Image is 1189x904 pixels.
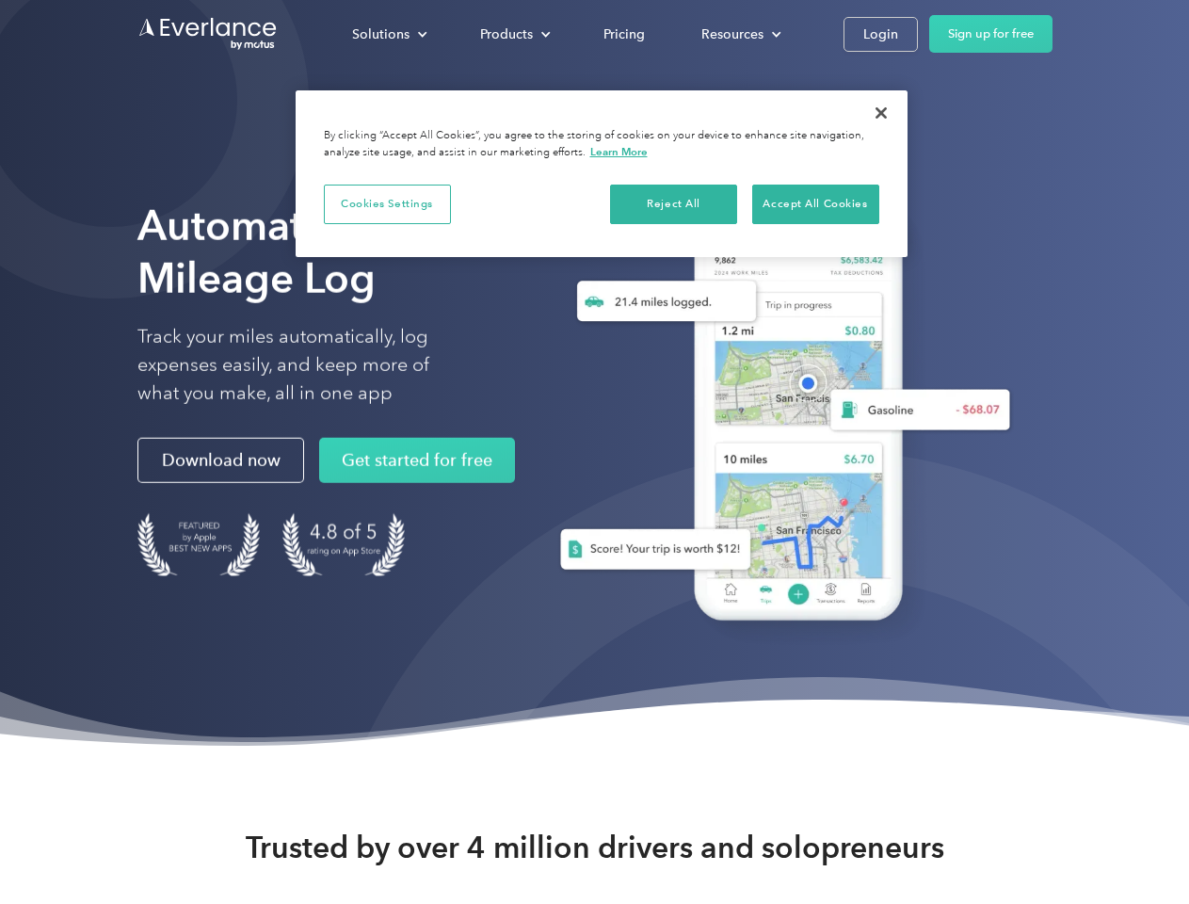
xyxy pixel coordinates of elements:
div: Privacy [296,90,908,257]
button: Close [860,92,902,134]
p: Track your miles automatically, log expenses easily, and keep more of what you make, all in one app [137,323,474,408]
button: Accept All Cookies [752,185,879,224]
a: Get started for free [319,438,515,483]
a: Login [844,17,918,52]
img: Everlance, mileage tracker app, expense tracking app [530,179,1025,649]
div: Products [461,18,566,51]
div: Products [480,23,533,46]
a: Pricing [585,18,664,51]
div: Solutions [333,18,442,51]
a: Go to homepage [137,16,279,52]
div: Cookie banner [296,90,908,257]
div: Resources [683,18,796,51]
strong: Trusted by over 4 million drivers and solopreneurs [246,829,944,866]
div: Login [863,23,898,46]
div: Solutions [352,23,410,46]
a: Sign up for free [929,15,1052,53]
div: Resources [701,23,763,46]
div: Pricing [603,23,645,46]
img: Badge for Featured by Apple Best New Apps [137,513,260,576]
div: By clicking “Accept All Cookies”, you agree to the storing of cookies on your device to enhance s... [324,128,879,161]
a: Download now [137,438,304,483]
a: More information about your privacy, opens in a new tab [590,145,648,158]
button: Cookies Settings [324,185,451,224]
img: 4.9 out of 5 stars on the app store [282,513,405,576]
button: Reject All [610,185,737,224]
